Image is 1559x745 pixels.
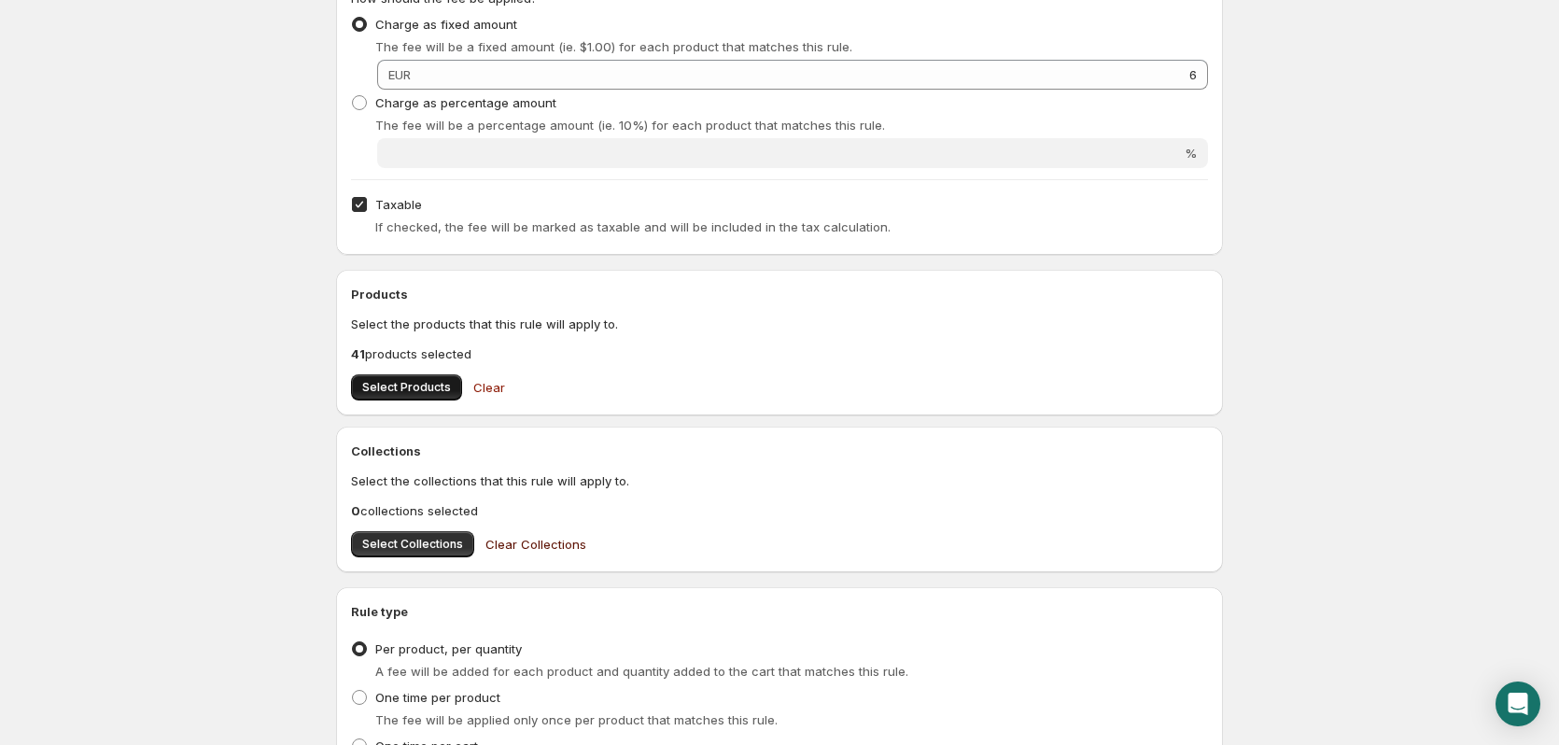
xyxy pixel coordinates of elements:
[351,285,1208,303] h2: Products
[375,219,891,234] span: If checked, the fee will be marked as taxable and will be included in the tax calculation.
[375,39,852,54] span: The fee will be a fixed amount (ie. $1.00) for each product that matches this rule.
[351,531,474,557] button: Select Collections
[462,369,516,406] button: Clear
[351,471,1208,490] p: Select the collections that this rule will apply to.
[375,641,522,656] span: Per product, per quantity
[351,602,1208,621] h2: Rule type
[388,67,411,82] span: EUR
[1185,146,1197,161] span: %
[351,346,365,361] b: 41
[362,537,463,552] span: Select Collections
[351,374,462,401] button: Select Products
[375,95,556,110] span: Charge as percentage amount
[375,116,1208,134] p: The fee will be a percentage amount (ie. 10%) for each product that matches this rule.
[1496,682,1540,726] div: Open Intercom Messenger
[375,17,517,32] span: Charge as fixed amount
[375,664,908,679] span: A fee will be added for each product and quantity added to the cart that matches this rule.
[351,501,1208,520] p: collections selected
[375,712,778,727] span: The fee will be applied only once per product that matches this rule.
[351,503,360,518] b: 0
[473,378,505,397] span: Clear
[375,690,500,705] span: One time per product
[351,442,1208,460] h2: Collections
[375,197,422,212] span: Taxable
[362,380,451,395] span: Select Products
[351,344,1208,363] p: products selected
[351,315,1208,333] p: Select the products that this rule will apply to.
